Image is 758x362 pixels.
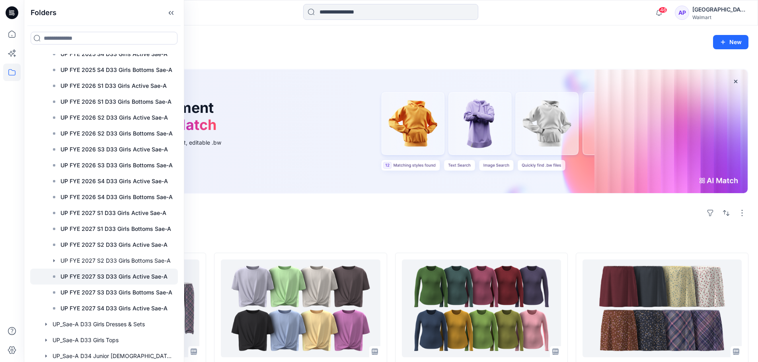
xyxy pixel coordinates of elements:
[60,65,172,75] p: UP FYE 2025 S4 D33 Girls Bottoms Sae-A
[659,7,667,13] span: 46
[60,288,172,297] p: UP FYE 2027 S3 D33 Girls Bottoms Sae-A
[675,6,689,20] div: AP
[60,161,173,170] p: UP FYE 2026 S3 D33 Girls Bottoms Sae-A
[60,192,173,202] p: UP FYE 2026 S4 D33 Girls Bottoms Sae-A
[60,304,168,313] p: UP FYE 2027 S4 D33 Girls Active Sae-A
[583,259,742,358] a: WA SLIP SKIRT
[60,81,167,91] p: UP FYE 2026 S1 D33 Girls Active Sae-A
[154,116,216,134] span: AI Match
[60,97,171,106] p: UP FYE 2026 S1 D33 Girls Bottoms Sae-A
[692,5,748,14] div: [GEOGRAPHIC_DATA]
[60,113,168,122] p: UP FYE 2026 S2 D33 Girls Active Sae-A
[60,272,168,281] p: UP FYE 2027 S3 D33 Girls Active Sae-A
[402,259,561,358] a: 017550_NB CREW RIB TEE
[221,259,380,358] a: WARM DOOR TOP
[60,129,173,138] p: UP FYE 2026 S2 D33 Girls Bottoms Sae-A
[60,176,168,186] p: UP FYE 2026 S4 D33 Girls Active Sae-A
[713,35,748,49] button: New
[60,240,168,250] p: UP FYE 2027 S2 D33 Girls Active Sae-A
[60,145,168,154] p: UP FYE 2026 S3 D33 Girls Active Sae-A
[60,224,171,234] p: UP FYE 2027 S1 D33 Girls Bottoms Sae-A
[60,49,168,59] p: UP FYE 2025 S4 D33 Girls Active Sae-A
[60,208,166,218] p: UP FYE 2027 S1 D33 Girls Active Sae-A
[33,235,748,245] h4: Styles
[692,14,748,20] div: Walmart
